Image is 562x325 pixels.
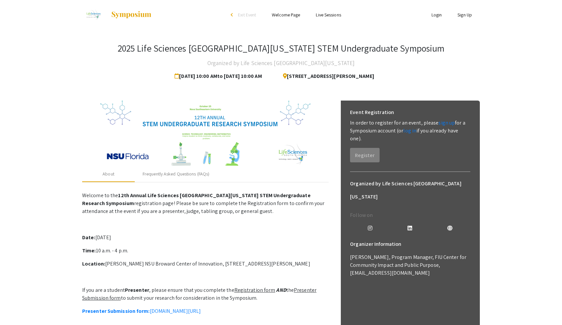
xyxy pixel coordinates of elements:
u: Registration form [234,287,275,293]
button: Register [350,148,380,162]
a: Sign Up [457,12,472,18]
p: 10 a.m. - 4 p.m. [82,247,329,255]
a: log in [403,127,416,134]
span: [STREET_ADDRESS][PERSON_NAME] [278,70,374,83]
img: Symposium by ForagerOne [111,11,152,19]
strong: Date: [82,234,95,241]
img: 2025 Life Sciences South Florida STEM Undergraduate Symposium [82,7,104,23]
p: [DATE] [82,234,329,242]
strong: 12th Annual Life Sciences [GEOGRAPHIC_DATA][US_STATE] STEM Undergraduate Research Symposium [82,192,311,207]
img: 32153a09-f8cb-4114-bf27-cfb6bc84fc69.png [100,101,311,166]
h3: 2025 Life Sciences [GEOGRAPHIC_DATA][US_STATE] STEM Undergraduate Symposium [118,43,445,54]
div: Frequently Asked Questions (FAQs) [143,171,209,177]
a: 2025 Life Sciences South Florida STEM Undergraduate Symposium [82,7,152,23]
strong: Presenter Submission form: [82,308,150,314]
a: Live Sessions [316,12,341,18]
strong: Presenter [125,287,149,293]
div: arrow_back_ios [231,13,235,17]
a: Login [432,12,442,18]
em: AND [276,287,286,293]
a: Welcome Page [272,12,300,18]
a: Presenter Submission form:[DOMAIN_NAME][URL] [82,308,201,314]
h6: Event Registration [350,106,394,119]
h6: Organizer Information [350,238,470,251]
p: Welcome to the registration page! Please be sure to complete the Registration form to confirm you... [82,192,329,215]
h6: Organized by Life Sciences [GEOGRAPHIC_DATA][US_STATE] [350,177,470,203]
u: Presenter Submission form [82,287,316,301]
p: [PERSON_NAME] NSU Broward Center of Innovation, [STREET_ADDRESS][PERSON_NAME] [82,260,329,268]
p: [PERSON_NAME], Program Manager, FIU Center for Community Impact and Public Purpose, [EMAIL_ADDRES... [350,253,470,277]
p: Follow on [350,211,470,219]
span: Exit Event [238,12,256,18]
p: In order to register for an event, please for a Symposium account (or if you already have one). [350,119,470,143]
p: If you are a student , please ensure that you complete the the to submit your research for consid... [82,286,329,302]
a: sign up [438,119,455,126]
strong: Location: [82,260,105,267]
strong: Time: [82,247,96,254]
h4: Organized by Life Sciences [GEOGRAPHIC_DATA][US_STATE] [207,57,355,70]
span: [DATE] 10:00 AM to [DATE] 10:00 AM [175,70,264,83]
div: About [103,171,114,177]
